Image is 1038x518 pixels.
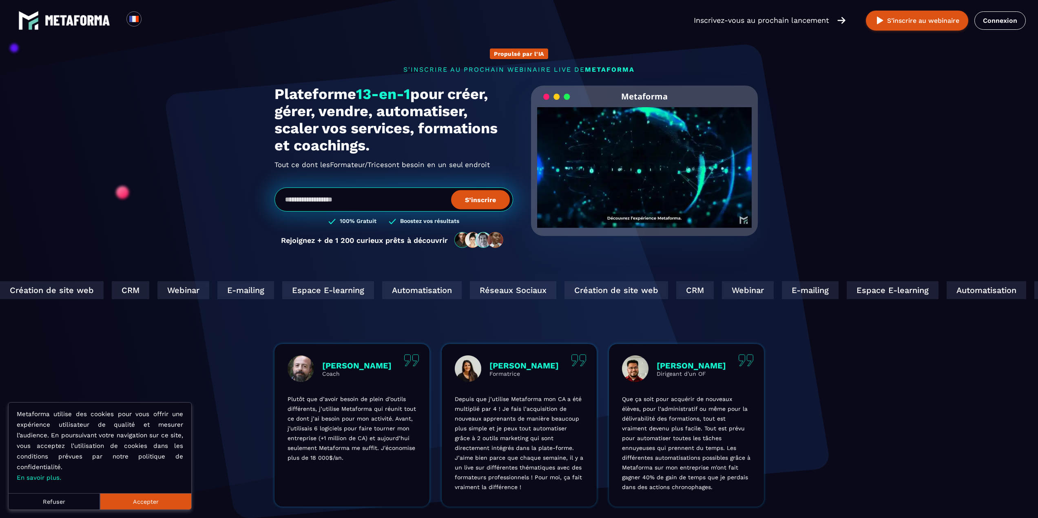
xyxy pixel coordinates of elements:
[451,190,510,209] button: S’inscrire
[389,218,396,225] img: checked
[288,394,416,463] p: Plutôt que d’avoir besoin de plein d’outils différents, j’utilise Metaforma qui réunit tout ce do...
[694,15,829,26] p: Inscrivez-vous au prochain lancement
[356,86,410,103] span: 13-en-1
[142,11,162,29] div: Search for option
[543,93,570,101] img: loading
[155,281,206,299] div: Webinar
[322,361,392,370] p: [PERSON_NAME]
[489,361,559,370] p: [PERSON_NAME]
[571,354,587,366] img: quote
[379,281,459,299] div: Automatisation
[129,14,139,24] img: fr
[330,158,388,171] span: Formateur/Trices
[274,66,764,73] p: s'inscrire au prochain webinaire live de
[467,281,553,299] div: Réseaux Sociaux
[281,236,448,245] p: Rejoignez + de 1 200 curieux prêts à découvrir
[404,354,419,366] img: quote
[844,281,936,299] div: Espace E-learning
[455,394,584,492] p: Depuis que j’utilise Metaforma mon CA a été multiplié par 4 ! Je fais l’acquisition de nouveaux a...
[45,15,110,26] img: logo
[489,370,559,377] p: Formatrice
[622,394,751,492] p: Que ça soit pour acquérir de nouveaux élèves, pour l’administratif ou même pour la délivrabilité ...
[322,370,392,377] p: Coach
[9,493,100,509] button: Refuser
[738,354,754,366] img: quote
[866,11,968,31] button: S’inscrire au webinaire
[974,11,1026,30] a: Connexion
[621,86,668,107] h2: Metaforma
[452,231,507,249] img: community-people
[875,15,885,26] img: play
[400,218,459,225] h3: Boostez vos résultats
[109,281,146,299] div: CRM
[215,281,271,299] div: E-mailing
[328,218,336,225] img: checked
[340,218,376,225] h3: 100% Gratuit
[537,107,752,214] video: Your browser does not support the video tag.
[494,51,544,57] p: Propulsé par l'IA
[100,493,191,509] button: Accepter
[18,10,39,31] img: logo
[657,370,726,377] p: Dirigeant d'un OF
[288,355,314,382] img: profile
[279,281,371,299] div: Espace E-learning
[17,474,61,481] a: En savoir plus.
[779,281,836,299] div: E-mailing
[585,66,635,73] span: METAFORMA
[657,361,726,370] p: [PERSON_NAME]
[837,16,845,25] img: arrow-right
[148,15,155,25] input: Search for option
[17,409,183,483] p: Metaforma utilise des cookies pour vous offrir une expérience utilisateur de qualité et mesurer l...
[455,355,481,382] img: profile
[673,281,711,299] div: CRM
[274,158,513,171] h2: Tout ce dont les ont besoin en un seul endroit
[274,86,513,154] h1: Plateforme pour créer, gérer, vendre, automatiser, scaler vos services, formations et coachings.
[562,281,665,299] div: Création de site web
[622,355,648,382] img: profile
[944,281,1023,299] div: Automatisation
[719,281,771,299] div: Webinar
